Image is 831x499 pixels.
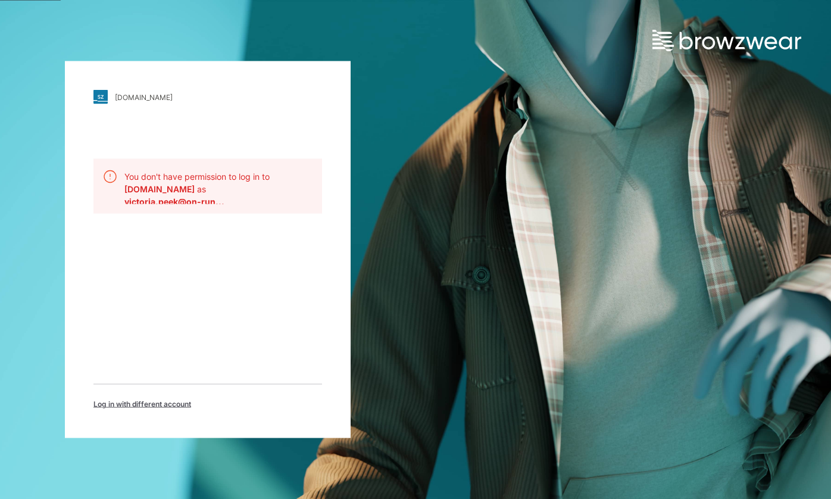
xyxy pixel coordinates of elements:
[124,184,197,194] b: [DOMAIN_NAME]
[93,90,108,104] img: stylezone-logo.562084cfcfab977791bfbf7441f1a819.svg
[124,197,224,207] b: victoria.peek@on-running.com
[652,30,801,51] img: browzwear-logo.e42bd6dac1945053ebaf764b6aa21510.svg
[124,170,313,195] p: You don't have permission to log in to as
[93,90,322,104] a: [DOMAIN_NAME]
[103,170,117,184] img: alert.76a3ded3c87c6ed799a365e1fca291d4.svg
[93,399,191,410] span: Log in with different account
[115,92,173,101] div: [DOMAIN_NAME]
